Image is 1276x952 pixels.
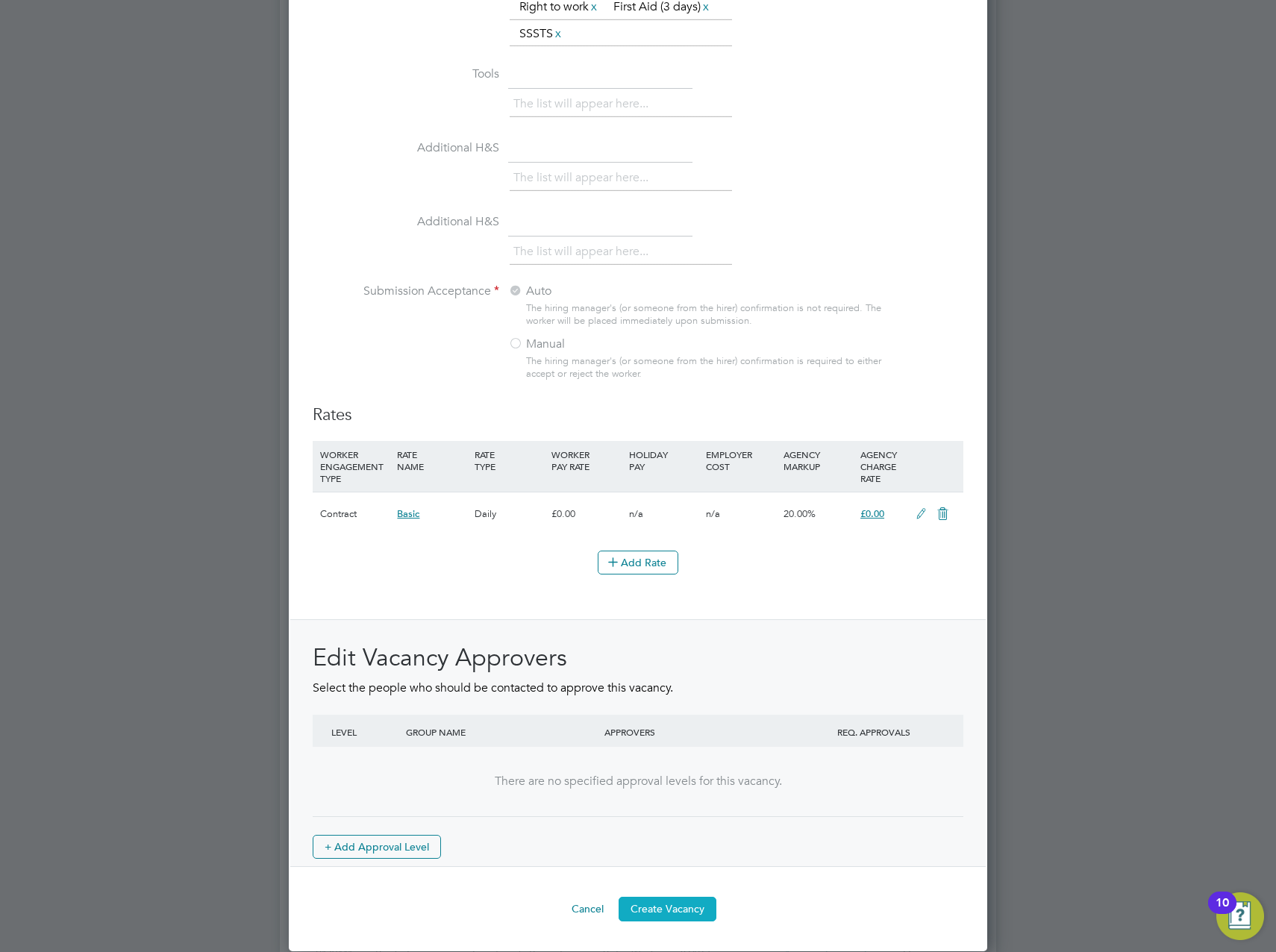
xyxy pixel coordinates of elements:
[526,355,889,381] div: The hiring manager's (or someone from the hirer) confirmation is required to either accept or rej...
[313,404,963,426] h3: Rates
[857,441,908,492] div: AGENCY CHARGE RATE
[313,140,499,156] label: Additional H&S
[598,551,678,574] button: Add Rate
[526,302,889,328] div: The hiring manager's (or someone from the hirer) confirmation is not required. The worker will be...
[393,441,470,480] div: RATE NAME
[1216,892,1264,940] button: Open Resource Center, 10 new notifications
[629,507,643,520] span: n/a
[402,715,601,749] div: GROUP NAME
[548,441,625,480] div: WORKER PAY RATE
[601,715,799,749] div: APPROVERS
[471,492,548,536] div: Daily
[328,715,402,749] div: LEVEL
[560,897,616,921] button: Cancel
[513,24,569,44] li: SSSTS
[313,835,441,859] button: + Add Approval Level
[313,680,673,695] span: Select the people who should be contacted to approve this vacancy.
[799,715,948,749] div: REQ. APPROVALS
[553,24,563,43] a: x
[313,66,499,82] label: Tools
[513,168,654,188] li: The list will appear here...
[508,284,695,299] label: Auto
[706,507,720,520] span: n/a
[548,492,625,536] div: £0.00
[508,336,695,352] label: Manual
[397,507,419,520] span: Basic
[328,774,948,789] div: There are no specified approval levels for this vacancy.
[513,94,654,114] li: The list will appear here...
[471,441,548,480] div: RATE TYPE
[625,441,702,480] div: HOLIDAY PAY
[860,507,884,520] span: £0.00
[313,642,963,674] h2: Edit Vacancy Approvers
[316,441,393,492] div: WORKER ENGAGEMENT TYPE
[702,441,779,480] div: EMPLOYER COST
[1216,903,1229,922] div: 10
[316,492,393,536] div: Contract
[780,441,857,480] div: AGENCY MARKUP
[313,284,499,299] label: Submission Acceptance
[784,507,816,520] span: 20.00%
[313,214,499,230] label: Additional H&S
[619,897,716,921] button: Create Vacancy
[513,242,654,262] li: The list will appear here...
